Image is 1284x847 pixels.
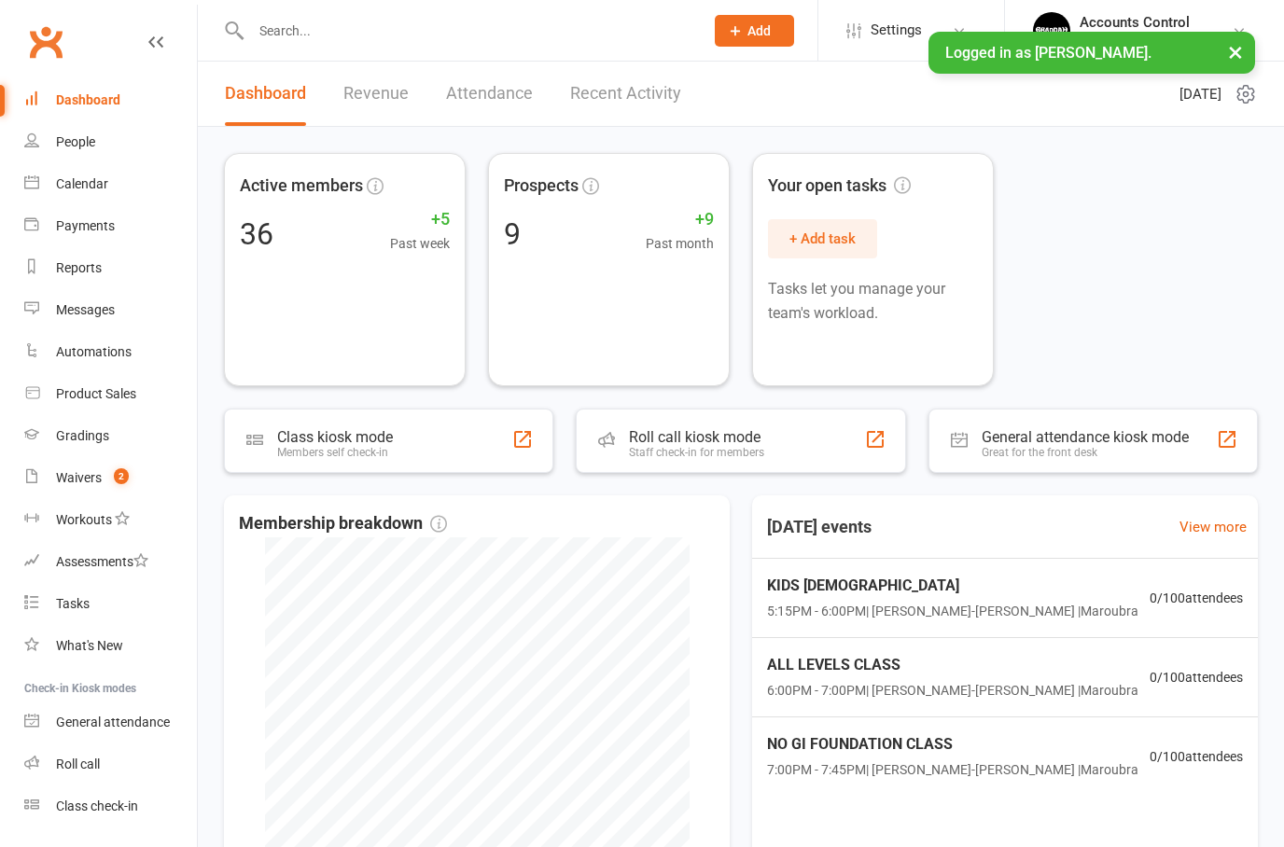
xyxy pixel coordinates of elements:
[56,596,90,611] div: Tasks
[56,92,120,107] div: Dashboard
[629,428,764,446] div: Roll call kiosk mode
[22,19,69,65] a: Clubworx
[1080,31,1190,48] div: [PERSON_NAME]
[24,205,197,247] a: Payments
[945,44,1151,62] span: Logged in as [PERSON_NAME].
[629,446,764,459] div: Staff check-in for members
[24,373,197,415] a: Product Sales
[114,468,129,484] span: 2
[239,510,447,537] span: Membership breakdown
[56,638,123,653] div: What's New
[24,541,197,583] a: Assessments
[24,79,197,121] a: Dashboard
[56,512,112,527] div: Workouts
[56,470,102,485] div: Waivers
[1150,588,1243,608] span: 0 / 100 attendees
[1033,12,1070,49] img: thumb_image1701918351.png
[982,428,1189,446] div: General attendance kiosk mode
[767,601,1138,621] span: 5:15PM - 6:00PM | [PERSON_NAME]-[PERSON_NAME] | Maroubra
[752,510,886,544] h3: [DATE] events
[56,302,115,317] div: Messages
[390,206,450,233] span: +5
[24,583,197,625] a: Tasks
[24,625,197,667] a: What's New
[504,173,579,200] span: Prospects
[240,173,363,200] span: Active members
[24,121,197,163] a: People
[56,554,148,569] div: Assessments
[225,62,306,126] a: Dashboard
[768,277,978,325] p: Tasks let you manage your team's workload.
[245,18,691,44] input: Search...
[715,15,794,47] button: Add
[240,219,273,249] div: 36
[747,23,771,38] span: Add
[56,176,108,191] div: Calendar
[24,163,197,205] a: Calendar
[767,653,1138,677] span: ALL LEVELS CLASS
[1179,516,1247,538] a: View more
[1080,14,1190,31] div: Accounts Control
[56,386,136,401] div: Product Sales
[24,499,197,541] a: Workouts
[646,206,714,233] span: +9
[277,428,393,446] div: Class kiosk mode
[768,173,911,200] span: Your open tasks
[24,701,197,743] a: General attendance kiosk mode
[277,446,393,459] div: Members self check-in
[982,446,1189,459] div: Great for the front desk
[768,219,877,258] button: + Add task
[343,62,409,126] a: Revenue
[390,233,450,254] span: Past week
[504,219,521,249] div: 9
[24,785,197,827] a: Class kiosk mode
[56,260,102,275] div: Reports
[646,233,714,254] span: Past month
[24,457,197,499] a: Waivers 2
[1150,746,1243,767] span: 0 / 100 attendees
[1179,83,1221,105] span: [DATE]
[56,218,115,233] div: Payments
[24,247,197,289] a: Reports
[24,331,197,373] a: Automations
[767,759,1138,780] span: 7:00PM - 7:45PM | [PERSON_NAME]-[PERSON_NAME] | Maroubra
[56,715,170,729] div: General attendance
[56,798,138,813] div: Class check-in
[56,757,100,771] div: Roll call
[871,9,922,51] span: Settings
[56,134,95,149] div: People
[446,62,533,126] a: Attendance
[1150,667,1243,687] span: 0 / 100 attendees
[767,680,1138,701] span: 6:00PM - 7:00PM | [PERSON_NAME]-[PERSON_NAME] | Maroubra
[56,344,132,359] div: Automations
[24,743,197,785] a: Roll call
[1219,32,1252,72] button: ×
[767,732,1138,757] span: NO GI FOUNDATION CLASS
[56,428,109,443] div: Gradings
[24,289,197,331] a: Messages
[767,574,1138,598] span: KIDS [DEMOGRAPHIC_DATA]
[24,415,197,457] a: Gradings
[570,62,681,126] a: Recent Activity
